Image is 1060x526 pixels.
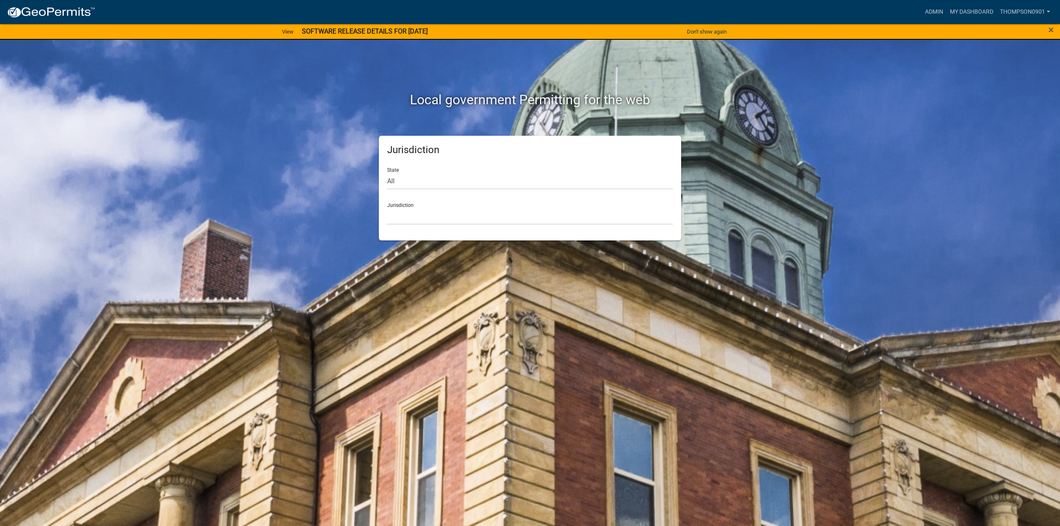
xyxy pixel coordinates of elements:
a: thompson0901 [997,4,1053,20]
h5: Jurisdiction [387,144,673,156]
a: Admin [922,4,947,20]
h2: Local government Permitting for the web [300,92,760,108]
a: View [279,25,297,38]
button: Close [1048,25,1054,35]
button: Don't show again [684,25,730,38]
strong: SOFTWARE RELEASE DETAILS FOR [DATE] [302,27,428,35]
a: My Dashboard [947,4,997,20]
span: × [1048,24,1054,36]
